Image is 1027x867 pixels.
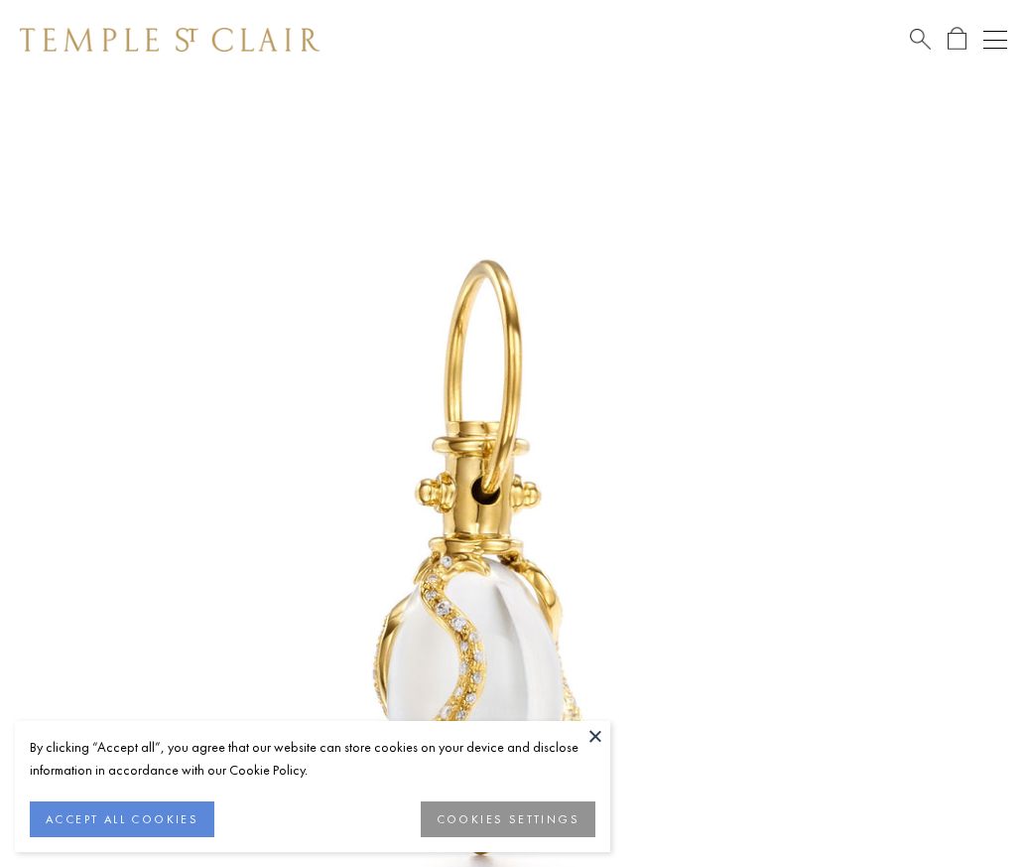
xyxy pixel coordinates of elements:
[20,28,320,52] img: Temple St. Clair
[948,27,966,52] a: Open Shopping Bag
[30,801,214,837] button: ACCEPT ALL COOKIES
[421,801,595,837] button: COOKIES SETTINGS
[30,736,595,782] div: By clicking “Accept all”, you agree that our website can store cookies on your device and disclos...
[910,27,931,52] a: Search
[983,28,1007,52] button: Open navigation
